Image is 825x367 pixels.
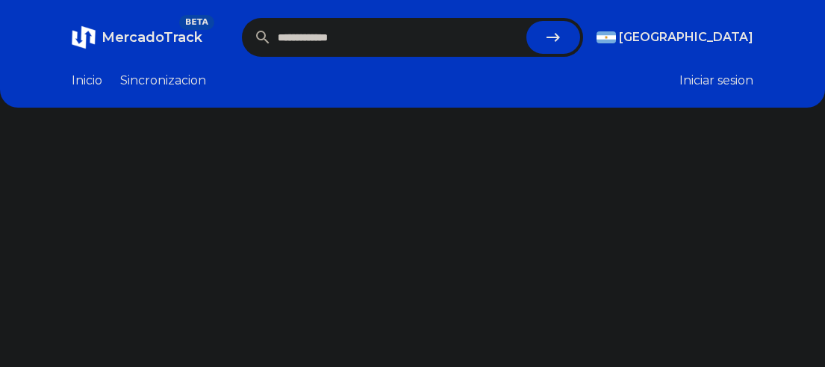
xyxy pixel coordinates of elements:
[179,15,214,30] span: BETA
[679,72,753,90] button: Iniciar sesion
[102,29,202,46] span: MercadoTrack
[72,72,102,90] a: Inicio
[120,72,206,90] a: Sincronizacion
[72,25,202,49] a: MercadoTrackBETA
[619,28,753,46] span: [GEOGRAPHIC_DATA]
[597,28,753,46] button: [GEOGRAPHIC_DATA]
[72,25,96,49] img: MercadoTrack
[597,31,616,43] img: Argentina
